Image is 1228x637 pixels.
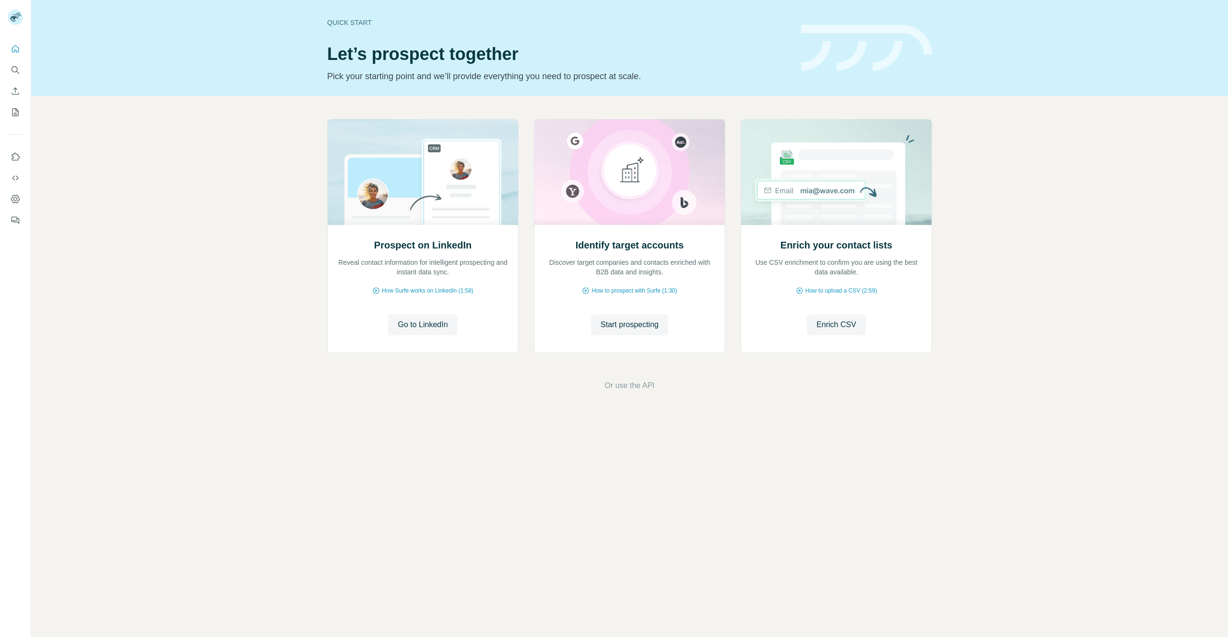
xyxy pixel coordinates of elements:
[388,314,457,335] button: Go to LinkedIn
[805,286,877,295] span: How to upload a CSV (2:59)
[327,45,790,64] h1: Let’s prospect together
[544,258,715,277] p: Discover target companies and contacts enriched with B2B data and insights.
[8,190,23,208] button: Dashboard
[807,314,866,335] button: Enrich CSV
[8,40,23,58] button: Quick start
[591,314,668,335] button: Start prospecting
[604,380,654,391] button: Or use the API
[398,319,448,330] span: Go to LinkedIn
[337,258,508,277] p: Reveal contact information for intelligent prospecting and instant data sync.
[751,258,922,277] p: Use CSV enrichment to confirm you are using the best data available.
[8,104,23,121] button: My lists
[327,18,790,27] div: Quick start
[8,61,23,79] button: Search
[8,169,23,187] button: Use Surfe API
[8,83,23,100] button: Enrich CSV
[534,119,725,225] img: Identify target accounts
[741,119,932,225] img: Enrich your contact lists
[780,238,892,252] h2: Enrich your contact lists
[327,119,519,225] img: Prospect on LinkedIn
[327,70,790,83] p: Pick your starting point and we’ll provide everything you need to prospect at scale.
[576,238,684,252] h2: Identify target accounts
[8,212,23,229] button: Feedback
[374,238,472,252] h2: Prospect on LinkedIn
[816,319,856,330] span: Enrich CSV
[801,25,932,71] img: banner
[382,286,473,295] span: How Surfe works on LinkedIn (1:58)
[591,286,677,295] span: How to prospect with Surfe (1:30)
[601,319,659,330] span: Start prospecting
[8,148,23,165] button: Use Surfe on LinkedIn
